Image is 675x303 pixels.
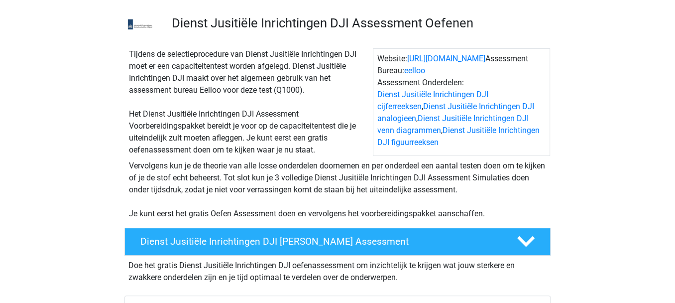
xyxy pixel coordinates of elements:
h4: Dienst Jusitiële Inrichtingen DJI [PERSON_NAME] Assessment [140,236,501,247]
a: Dienst Jusitiële Inrichtingen DJI cijferreeksen [377,90,488,111]
div: Vervolgens kun je de theorie van alle losse onderdelen doornemen en per onderdeel een aantal test... [125,160,550,220]
div: Tijdens de selectieprocedure van Dienst Jusitiële Inrichtingen DJI moet er een capaciteitentest w... [125,48,373,156]
h3: Dienst Jusitiële Inrichtingen DJI Assessment Oefenen [172,15,543,31]
a: eelloo [404,66,425,75]
div: Website: Assessment Bureau: Assessment Onderdelen: , , , [373,48,550,156]
a: Dienst Jusitiële Inrichtingen DJI figuurreeksen [377,126,540,147]
a: [URL][DOMAIN_NAME] [407,54,485,63]
a: Dienst Jusitiële Inrichtingen DJI venn diagrammen [377,114,529,135]
div: Doe het gratis Dienst Jusitiële Inrichtingen DJI oefenassessment om inzichtelijk te krijgen wat j... [124,256,551,284]
a: Dienst Jusitiële Inrichtingen DJI [PERSON_NAME] Assessment [120,228,555,256]
a: Dienst Jusitiële Inrichtingen DJI analogieen [377,102,534,123]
